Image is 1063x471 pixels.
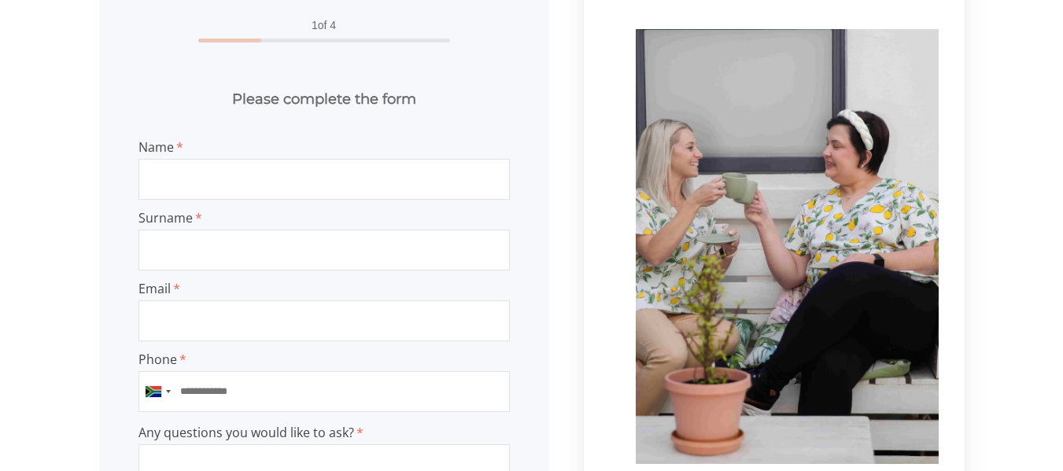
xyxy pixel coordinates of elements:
[138,353,510,366] span: Phone
[138,159,510,200] input: Name
[138,90,510,109] h2: Please complete the form
[167,20,482,31] span: of 4
[138,282,510,295] span: Email
[138,141,510,153] span: Name
[312,19,318,31] span: 1
[138,300,510,341] input: Email
[138,212,510,224] span: Surname
[138,426,510,439] span: Any questions you would like to ask?
[139,372,175,411] button: Selected country
[138,371,510,412] input: Phone
[138,230,510,270] input: Surname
